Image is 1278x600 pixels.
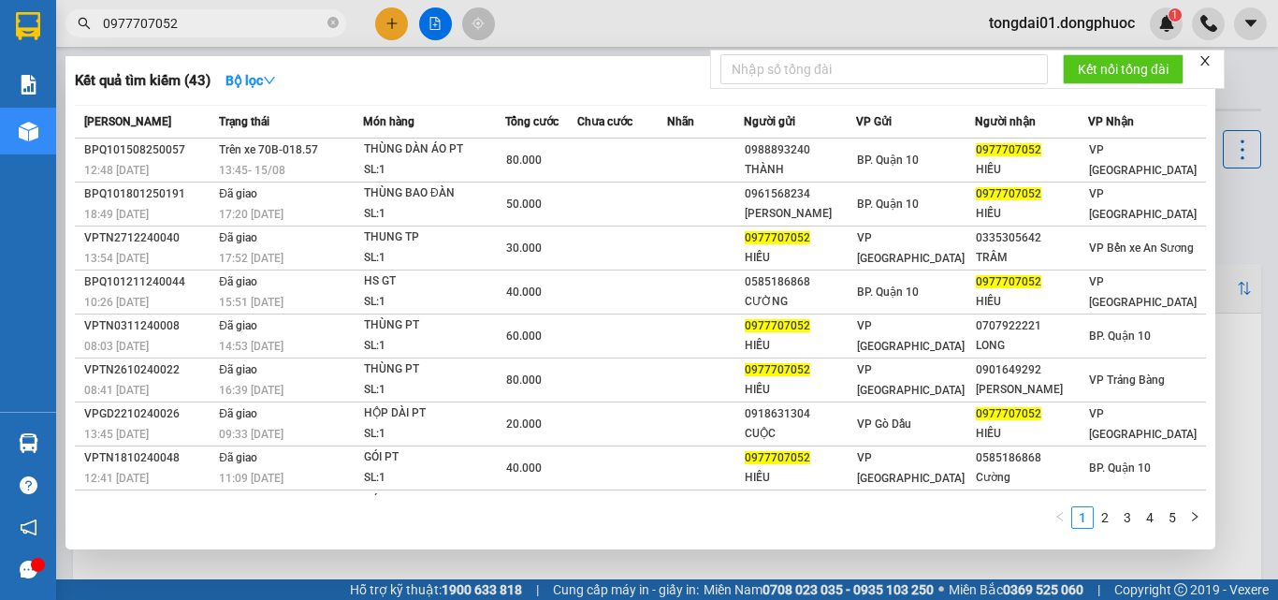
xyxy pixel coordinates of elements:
span: 40.000 [506,285,542,299]
span: 17:20 [DATE] [219,208,283,221]
span: Trạng thái [219,115,269,128]
div: 0961568234 [745,184,856,204]
span: 16:39 [DATE] [219,384,283,397]
div: 0933531069 [745,492,856,512]
span: 0977707052 [745,363,810,376]
div: SL: 1 [364,248,504,269]
span: left [1054,511,1066,522]
div: HIẾU [745,380,856,400]
li: 1 [1071,506,1094,529]
span: close [1198,54,1212,67]
span: 0977707052 [976,407,1041,420]
li: 4 [1139,506,1161,529]
h3: Kết quả tìm kiếm ( 43 ) [75,71,211,91]
div: CƯỜNG [745,292,856,312]
span: Đã giao [219,187,257,200]
span: BP. Quận 10 [1089,461,1151,475]
a: 3 [1117,507,1138,528]
span: BP. Quận 10 [857,198,919,211]
div: BPQ101211240044 [84,272,213,292]
span: 40.000 [506,461,542,475]
div: BPQ101801250191 [84,184,213,204]
li: 3 [1116,506,1139,529]
div: VPTN1810240048 [84,448,213,468]
span: 12:48 [DATE] [84,164,149,177]
button: Kết nối tổng đài [1063,54,1184,84]
div: SL: 1 [364,336,504,357]
div: [PERSON_NAME] [745,204,856,224]
span: message [20,561,37,578]
span: 0977707052 [976,143,1041,156]
span: notification [20,519,37,536]
span: 0977707052 [745,231,810,244]
span: 14:53 [DATE] [219,340,283,353]
span: right [1189,511,1200,522]
li: 5 [1161,506,1184,529]
span: Đã giao [219,275,257,288]
div: VPTN2712240040 [84,228,213,248]
a: 4 [1140,507,1160,528]
li: 2 [1094,506,1116,529]
div: GÓI PT [364,447,504,468]
span: close-circle [327,15,339,33]
img: warehouse-icon [19,122,38,141]
li: Next Page [1184,506,1206,529]
span: 13:45 - 15/08 [219,164,285,177]
div: VPTN0311240008 [84,316,213,336]
span: VP [GEOGRAPHIC_DATA] [857,231,965,265]
span: 0977707052 [745,451,810,464]
span: down [263,74,276,87]
span: VP Trảng Bàng [1089,373,1165,387]
span: VP Gò Dầu [857,417,911,431]
div: BPQ101508250057 [84,140,213,160]
button: right [1184,506,1206,529]
div: SL: 1 [364,424,504,445]
span: 08:03 [DATE] [84,340,149,353]
a: 5 [1162,507,1183,528]
span: VP [GEOGRAPHIC_DATA] [857,363,965,397]
div: HIẾU [976,204,1087,224]
span: question-circle [20,476,37,494]
span: VP [GEOGRAPHIC_DATA] [857,319,965,353]
span: Đã giao [219,451,257,464]
div: THÙNG PT [364,359,504,380]
div: THÙNG PT [364,315,504,336]
span: 50.000 [506,198,542,211]
span: Đã giao [219,407,257,420]
input: Tìm tên, số ĐT hoặc mã đơn [103,13,324,34]
span: 13:45 [DATE] [84,428,149,441]
span: Đã giao [219,231,257,244]
div: HS GT [364,271,504,292]
span: 18:49 [DATE] [84,208,149,221]
div: THÙNG BAO ĐÀN [364,183,504,204]
div: SL: 1 [364,380,504,401]
strong: Bộ lọc [225,73,276,88]
div: 0585186868 [745,272,856,292]
div: 0901649292 [976,360,1087,380]
span: VP Bến xe An Sương [1089,241,1194,255]
div: HIẾU [745,468,856,488]
span: BP. Quận 10 [1089,329,1151,343]
div: THÙNG DÀN ÁO PT [364,139,504,160]
span: Tổng cước [505,115,559,128]
span: Trên xe 70B-018.57 [219,143,318,156]
div: VPTN2610240022 [84,360,213,380]
span: Người gửi [744,115,795,128]
span: 0977707052 [976,187,1041,200]
div: THUNG TP [364,227,504,248]
span: 15:51 [DATE] [219,296,283,309]
span: 08:41 [DATE] [84,384,149,397]
div: SL: 1 [364,204,504,225]
div: TRÂM [976,248,1087,268]
div: HIẾU [745,336,856,356]
div: SL: 1 [364,160,504,181]
div: HIẾU [976,292,1087,312]
span: 20.000 [506,417,542,431]
div: HIẾU [976,160,1087,180]
div: SL: 1 [364,292,504,313]
span: VP Gửi [856,115,892,128]
span: Nhãn [667,115,694,128]
span: 0977707052 [976,275,1041,288]
span: VP Nhận [1088,115,1134,128]
span: Kết nối tổng đài [1078,59,1169,80]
